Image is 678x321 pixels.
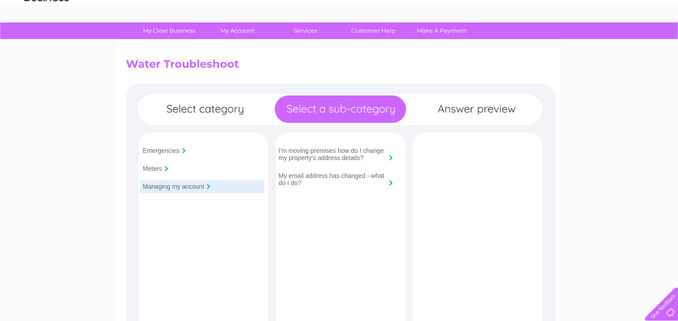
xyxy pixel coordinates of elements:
[543,38,562,45] a: Energy
[618,38,640,45] a: Contact
[279,172,386,187] input: My email address has changed - what do I do?
[143,165,162,172] input: Meters
[509,4,571,16] a: 0333 014 3131
[648,38,669,45] a: Log out
[200,22,274,39] a: My Account
[600,38,613,45] a: Blog
[143,183,204,190] input: Managing my account
[279,147,386,161] input: I'm moving premises how do I change my property's address details?
[268,22,342,39] a: Services
[132,22,206,39] a: My Clear Business
[405,22,479,39] a: Make A Payment
[126,58,553,75] h2: Water Troubleshoot
[143,147,180,154] input: Emergencies
[337,22,410,39] a: Customer Help
[24,23,69,51] img: logo.png
[128,5,551,43] div: Clear Business is a trading name of Verastar Limited (registered in [GEOGRAPHIC_DATA] No. 3667643...
[568,38,595,45] a: Telecoms
[520,38,537,45] a: Water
